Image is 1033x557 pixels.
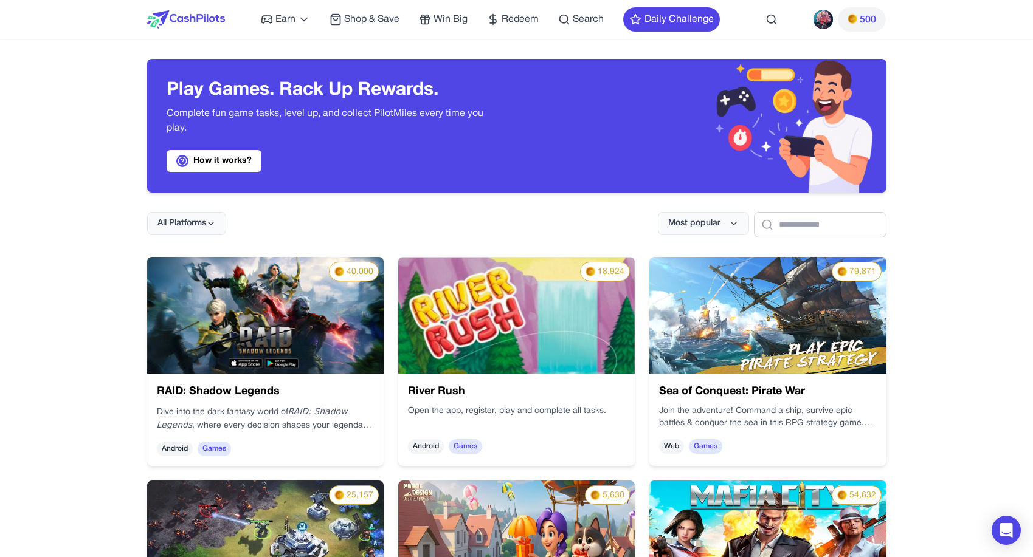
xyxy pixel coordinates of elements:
[147,10,225,29] img: CashPilots Logo
[649,257,886,374] img: 75fe42d1-c1a6-4a8c-8630-7b3dc285bdf3.jpg
[837,490,847,500] img: PMs
[198,442,231,456] span: Games
[344,12,399,27] span: Shop & Save
[157,442,193,456] span: Android
[147,212,226,235] button: All Platforms
[347,490,373,502] span: 25,157
[658,212,749,235] button: Most popular
[603,490,624,502] span: 5,630
[408,405,625,429] div: Open the app, register, play and complete all tasks.
[848,14,857,24] img: PMs
[334,267,344,276] img: PMs
[347,266,373,278] span: 40,000
[330,12,399,27] a: Shop & Save
[167,80,497,101] h3: Play Games. Rack Up Rewards.
[659,439,684,454] span: Web
[261,12,310,27] a: Earn
[517,59,886,193] img: Header decoration
[838,7,886,32] button: PMs500
[157,383,374,400] h3: RAID: Shadow Legends
[689,439,722,454] span: Games
[157,217,206,230] span: All Platforms
[668,217,720,230] span: Most popular
[487,12,539,27] a: Redeem
[167,150,261,172] a: How it works?
[419,12,468,27] a: Win Big
[558,12,604,27] a: Search
[992,516,1021,545] div: Open Intercom Messenger
[398,257,635,374] img: cd3c5e61-d88c-4c75-8e93-19b3db76cddd.webp
[275,12,295,27] span: Earn
[502,12,539,27] span: Redeem
[334,490,344,500] img: PMs
[408,439,444,454] span: Android
[659,383,876,400] h3: Sea of Conquest: Pirate War
[623,7,720,32] button: Daily Challenge
[167,106,497,135] p: Complete fun game tasks, level up, and collect PilotMiles every time you play.
[598,266,624,278] span: 18,924
[147,257,384,374] img: nRLw6yM7nDBu.webp
[157,406,348,429] em: RAID: Shadow Legends
[157,405,374,432] p: Dive into the dark fantasy world of , where every decision shapes your legendary journey.
[849,266,876,278] span: 79,871
[434,12,468,27] span: Win Big
[860,13,876,27] span: 500
[849,490,876,502] span: 54,632
[586,267,595,276] img: PMs
[837,267,847,276] img: PMs
[408,383,625,400] h3: River Rush
[590,490,600,500] img: PMs
[449,439,482,454] span: Games
[659,405,876,429] p: Join the adventure! Command a ship, survive epic battles & conquer the sea in this RPG strategy g...
[573,12,604,27] span: Search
